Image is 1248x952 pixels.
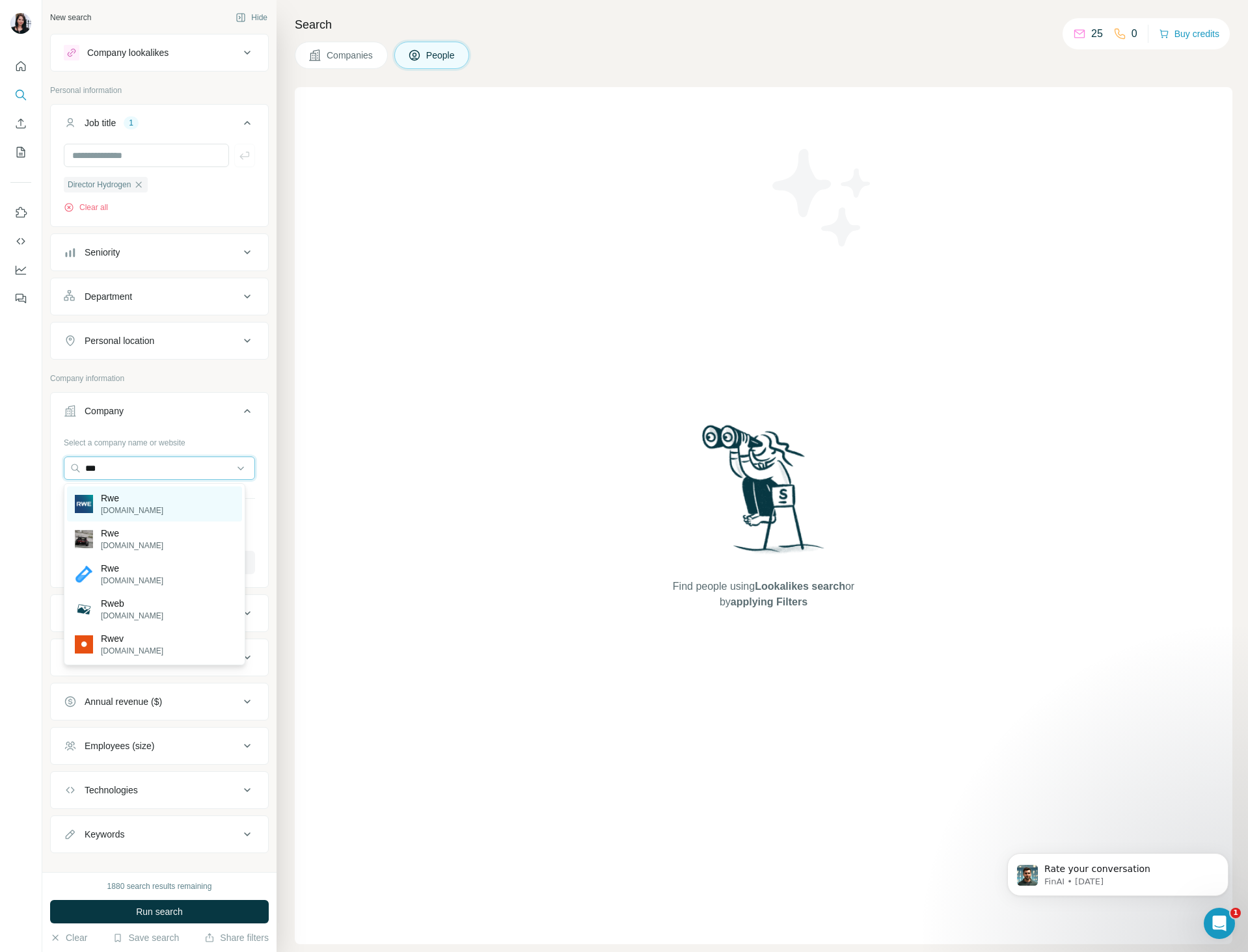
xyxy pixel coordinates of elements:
button: Clear [50,931,87,944]
button: Save search [113,931,179,944]
button: Employees (size) [51,730,268,761]
div: Seniority [85,246,120,259]
button: Industry [51,598,268,629]
img: Surfe Illustration - Woman searching with binoculars [696,421,832,566]
p: Rwe [101,492,163,505]
p: [DOMAIN_NAME] [101,575,163,587]
button: Company [51,395,268,432]
h4: Search [295,16,1232,34]
button: Buy credits [1159,25,1219,43]
div: Select a company name or website [64,432,255,449]
button: Run search [50,900,269,923]
div: Department [85,290,132,303]
p: Rweb [101,597,163,610]
div: Annual revenue ($) [85,695,162,708]
div: Technologies [85,784,138,797]
span: People [426,49,456,62]
button: My lists [10,140,31,164]
img: Surfe Illustration - Stars [764,139,881,256]
p: Personal information [50,85,269,96]
span: Run search [136,905,183,918]
div: Employees (size) [85,739,154,752]
span: 1 [1230,908,1241,918]
button: Quick start [10,55,31,78]
button: Clear all [64,202,108,213]
p: 0 [1132,26,1137,42]
iframe: Intercom live chat [1204,908,1235,939]
span: Find people using or by [659,579,867,610]
button: Dashboard [10,258,31,282]
p: [DOMAIN_NAME] [101,645,163,657]
button: Department [51,281,268,312]
button: HQ location [51,642,268,673]
p: Company information [50,373,269,384]
div: 1880 search results remaining [107,880,212,892]
p: 25 [1091,26,1103,42]
button: Technologies [51,774,268,806]
button: Share filters [204,931,269,944]
div: 1 [124,117,139,129]
span: applying Filters [731,596,807,607]
img: Avatar [10,13,31,34]
button: Keywords [51,819,268,850]
div: Job title [85,116,116,129]
img: Rwe [75,565,93,583]
p: Rwe [101,562,163,575]
button: Seniority [51,237,268,268]
p: [DOMAIN_NAME] [101,610,163,622]
button: Hide [226,8,277,27]
div: Keywords [85,828,124,841]
button: Search [10,83,31,107]
p: Rwe [101,527,163,540]
img: Rwe [75,530,93,548]
div: Personal location [85,334,154,347]
button: Enrich CSV [10,112,31,135]
span: Lookalikes search [755,581,845,592]
div: Company lookalikes [87,46,169,59]
span: Companies [327,49,374,62]
button: Use Surfe on LinkedIn [10,201,31,224]
img: Rwev [75,635,93,654]
button: Annual revenue ($) [51,686,268,717]
img: Rweb [75,600,93,618]
p: [DOMAIN_NAME] [101,540,163,551]
button: Job title1 [51,107,268,144]
p: [DOMAIN_NAME] [101,505,163,516]
span: Director Hydrogen [68,179,131,191]
button: Use Surfe API [10,230,31,253]
button: Personal location [51,325,268,356]
button: Feedback [10,287,31,310]
div: Company [85,404,124,417]
div: New search [50,12,91,23]
button: Company lookalikes [51,37,268,68]
p: Rwev [101,632,163,645]
iframe: Intercom notifications message [988,826,1248,917]
img: Rwe [75,495,93,513]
